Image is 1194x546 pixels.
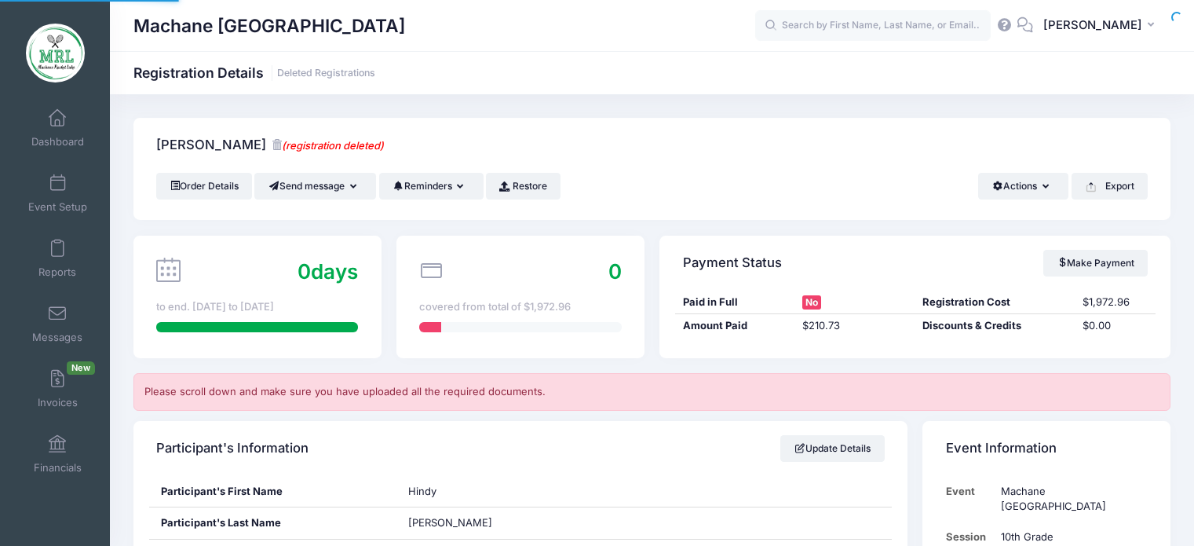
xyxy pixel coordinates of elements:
a: Restore [486,173,560,200]
h4: [PERSON_NAME] [156,123,384,168]
a: Dashboard [20,101,95,156]
span: 0 [608,259,622,284]
a: InvoicesNew [20,361,95,416]
h4: Participant's Information [156,426,309,471]
button: Actions [978,173,1068,200]
span: No [802,295,821,310]
input: Search by First Name, Last Name, or Email... [755,10,991,42]
div: Discounts & Credits [915,318,1075,334]
button: Export [1072,173,1148,200]
div: $210.73 [795,318,915,334]
span: Invoices [38,396,78,409]
h1: Registration Details [133,64,375,81]
div: $1,972.96 [1075,295,1156,310]
div: Participant's Last Name [149,508,397,539]
span: New [67,361,95,375]
h4: Event Information [946,426,1057,471]
div: $0.00 [1075,318,1156,334]
a: Update Details [780,435,885,462]
span: Reports [38,266,76,279]
div: days [298,256,358,287]
h4: Payment Status [683,240,782,285]
img: Machane Racket Lake [26,24,85,82]
a: Financials [20,427,95,482]
div: Registration Cost [915,295,1075,310]
span: [PERSON_NAME] [1043,16,1142,34]
td: Event [946,476,994,522]
h1: Machane [GEOGRAPHIC_DATA] [133,8,405,44]
span: 0 [298,259,311,284]
small: (registration deleted) [272,139,384,152]
span: Hindy [408,485,436,497]
button: [PERSON_NAME] [1033,8,1170,44]
div: Please scroll down and make sure you have uploaded all the required documents. [133,373,1170,411]
div: Amount Paid [675,318,795,334]
div: to end. [DATE] to [DATE] [156,299,358,315]
a: Event Setup [20,166,95,221]
a: Messages [20,296,95,351]
td: Machane [GEOGRAPHIC_DATA] [993,476,1147,522]
span: Messages [32,331,82,344]
button: Reminders [379,173,484,200]
span: Event Setup [28,200,87,214]
span: [PERSON_NAME] [408,516,492,529]
span: Financials [34,461,82,475]
button: Send message [254,173,376,200]
a: Order Details [156,173,252,200]
a: Deleted Registrations [277,68,375,79]
div: Participant's First Name [149,476,397,508]
div: Paid in Full [675,295,795,310]
a: Reports [20,231,95,286]
div: covered from total of $1,972.96 [419,299,621,315]
a: Make Payment [1043,250,1148,277]
span: Dashboard [31,135,84,148]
